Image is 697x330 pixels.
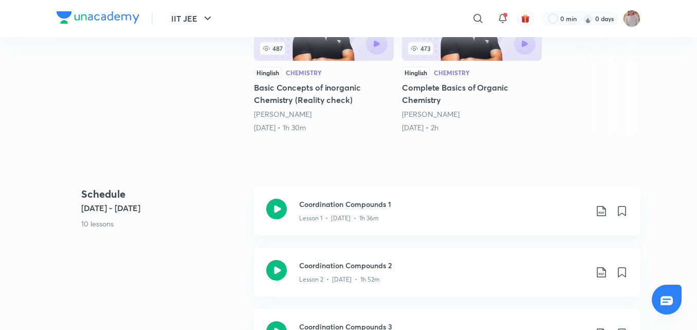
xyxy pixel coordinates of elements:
[254,123,394,133] div: 9th Jun • 1h 30m
[254,67,282,78] div: Hinglish
[81,218,246,229] p: 10 lessons
[286,70,322,76] div: Chemistry
[402,123,542,133] div: 16th Sept • 2h
[254,81,394,106] h5: Basic Concepts of inorganic Chemistry (Reality check)
[402,67,430,78] div: Hinglish
[299,214,379,223] p: Lesson 1 • [DATE] • 1h 36m
[57,11,139,24] img: Company Logo
[402,81,542,106] h5: Complete Basics of Organic Chemistry
[299,199,587,210] h3: Coordination Compounds 1
[434,70,470,76] div: Chemistry
[81,186,246,202] h4: Schedule
[254,109,394,119] div: Mohit Saarim Ryan
[299,260,587,271] h3: Coordination Compounds 2
[583,13,593,24] img: streak
[402,109,542,119] div: Mohit Saarim Ryan
[299,275,380,284] p: Lesson 2 • [DATE] • 1h 52m
[165,8,220,29] button: IIT JEE
[254,186,640,248] a: Coordination Compounds 1Lesson 1 • [DATE] • 1h 36m
[254,248,640,309] a: Coordination Compounds 2Lesson 2 • [DATE] • 1h 52m
[402,109,460,119] a: [PERSON_NAME]
[623,10,640,27] img: Apeksha dubey
[521,14,530,23] img: avatar
[81,202,246,214] h5: [DATE] - [DATE]
[260,42,285,55] span: 487
[408,42,433,55] span: 473
[254,109,311,119] a: [PERSON_NAME]
[517,10,534,27] button: avatar
[57,11,139,26] a: Company Logo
